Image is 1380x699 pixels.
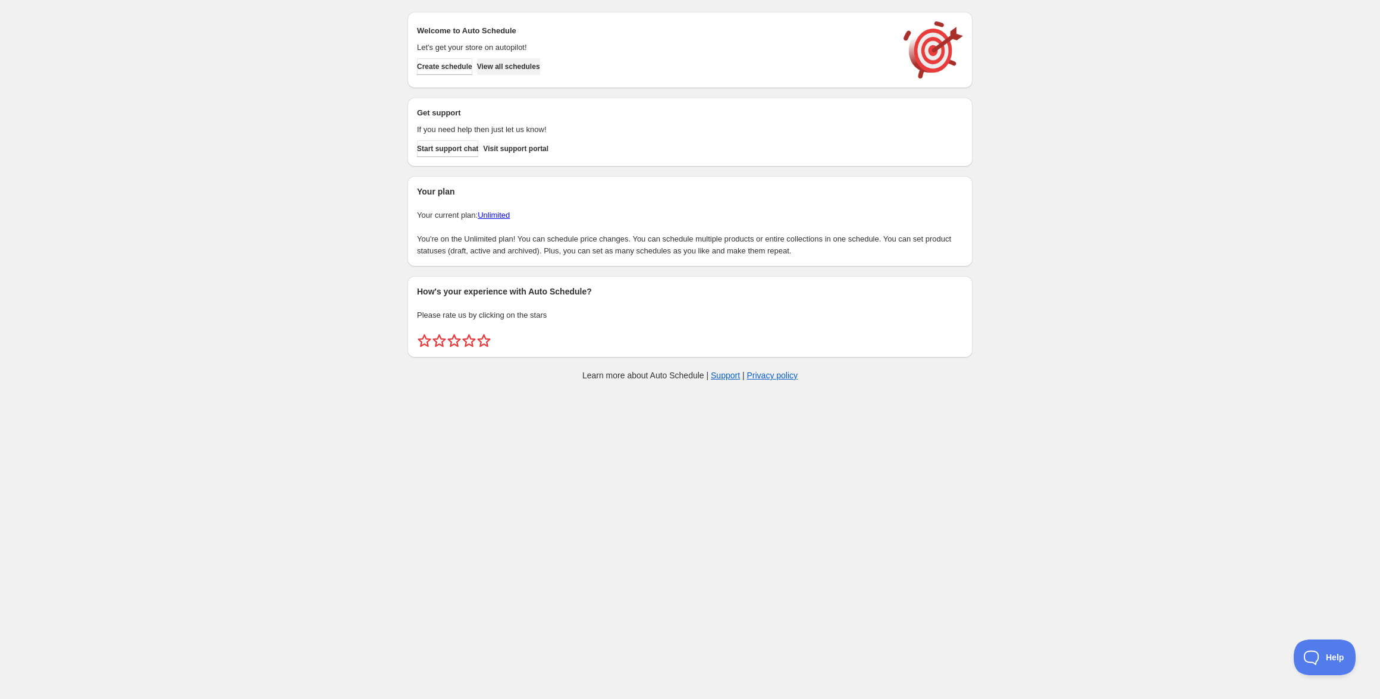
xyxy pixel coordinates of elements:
p: Please rate us by clicking on the stars [417,309,963,321]
span: Visit support portal [483,144,548,153]
a: Start support chat [417,140,478,157]
button: View all schedules [477,58,540,75]
a: Visit support portal [483,140,548,157]
button: Create schedule [417,58,472,75]
h2: Your plan [417,186,963,198]
a: Privacy policy [747,371,798,380]
h2: Get support [417,107,892,119]
span: Start support chat [417,144,478,153]
span: Create schedule [417,62,472,71]
p: If you need help then just let us know! [417,124,892,136]
p: Your current plan: [417,209,963,221]
a: Unlimited [478,211,510,220]
p: Learn more about Auto Schedule | | [582,369,798,381]
a: Support [711,371,740,380]
h2: How's your experience with Auto Schedule? [417,286,963,297]
p: You're on the Unlimited plan! You can schedule price changes. You can schedule multiple products ... [417,233,963,257]
p: Let's get your store on autopilot! [417,42,892,54]
span: View all schedules [477,62,540,71]
iframe: Toggle Customer Support [1294,640,1356,675]
h2: Welcome to Auto Schedule [417,25,892,37]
